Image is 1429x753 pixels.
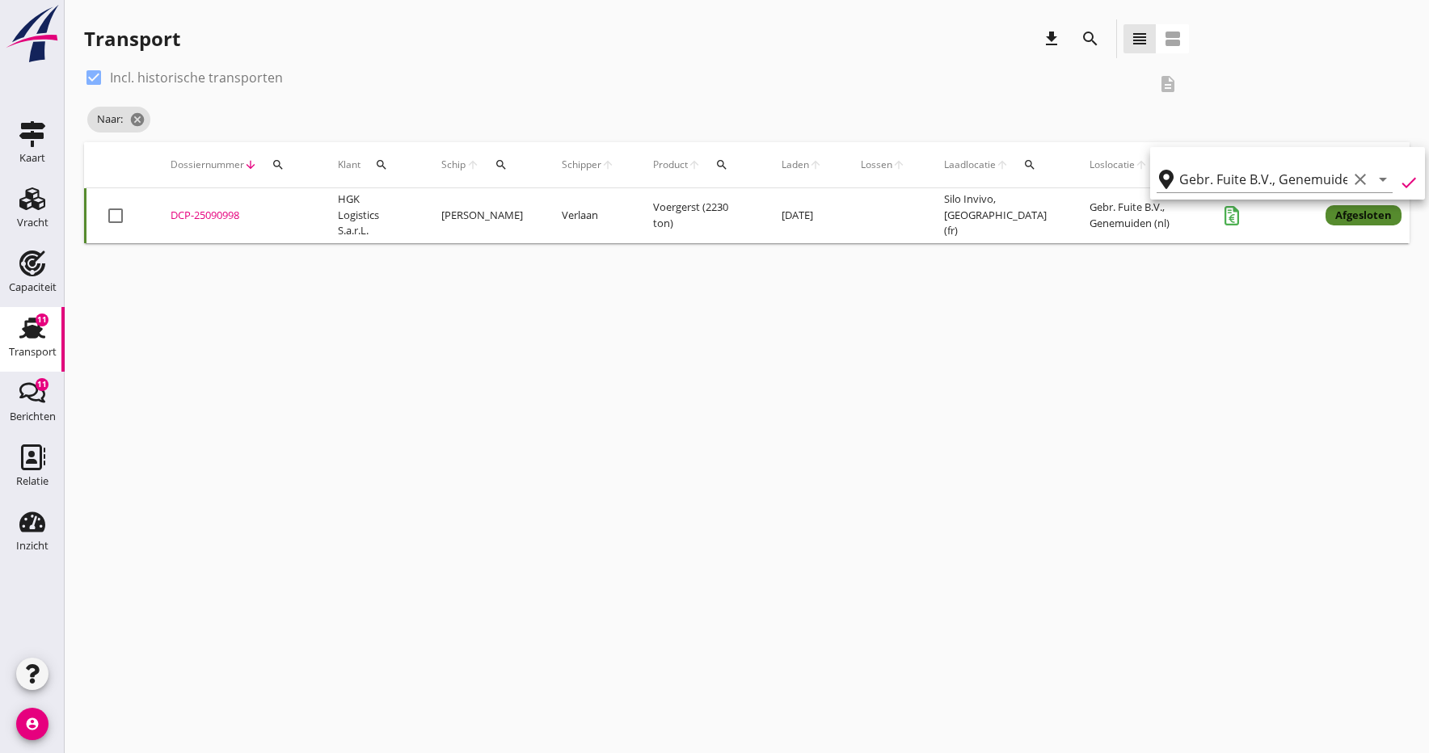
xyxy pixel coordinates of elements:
span: Loslocatie [1090,158,1135,172]
i: search [1023,158,1036,171]
span: Naar: [87,107,150,133]
i: search [495,158,508,171]
i: arrow_upward [466,158,480,171]
div: 11 [36,313,48,326]
i: download [1042,29,1061,48]
span: Lossen [861,158,892,172]
div: Afgesloten [1326,205,1402,226]
i: search [375,158,388,171]
span: Schip [441,158,466,172]
span: Laden [782,158,809,172]
input: Losplaats [1179,166,1347,192]
span: Dossiernummer [171,158,244,172]
div: 11 [36,378,48,391]
i: search [1081,29,1100,48]
div: Relatie [16,476,48,486]
span: Schipper [562,158,601,172]
i: clear [1351,170,1370,189]
div: Klant [338,145,403,184]
i: view_agenda [1163,29,1182,48]
td: Verlaan [542,188,634,243]
td: [PERSON_NAME] [422,188,542,243]
div: Transport [84,26,180,52]
i: arrow_upward [601,158,614,171]
i: view_headline [1130,29,1149,48]
div: Berichten [10,411,56,422]
i: check [1399,173,1418,192]
div: Capaciteit [9,282,57,292]
span: Product [653,158,688,172]
div: DCP-25090998 [171,208,299,224]
div: Transport [9,347,57,357]
i: search [715,158,728,171]
td: Silo Invivo, [GEOGRAPHIC_DATA] (fr) [925,188,1070,243]
td: Gebr. Fuite B.V., Genemuiden (nl) [1070,188,1209,243]
i: arrow_upward [996,158,1009,171]
i: arrow_drop_down [1373,170,1393,189]
i: arrow_upward [892,158,905,171]
i: arrow_upward [809,158,822,171]
i: cancel [129,111,145,128]
td: Voergerst (2230 ton) [634,188,762,243]
label: Incl. historische transporten [110,69,283,86]
div: Vracht [17,217,48,228]
i: arrow_downward [244,158,257,171]
i: search [272,158,285,171]
img: logo-small.a267ee39.svg [3,4,61,64]
div: Kaart [19,153,45,163]
td: [DATE] [762,188,841,243]
i: arrow_upward [1135,158,1148,171]
i: arrow_upward [688,158,701,171]
i: account_circle [16,708,48,740]
div: Inzicht [16,541,48,551]
td: HGK Logistics S.a.r.L. [318,188,422,243]
span: Laadlocatie [944,158,996,172]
